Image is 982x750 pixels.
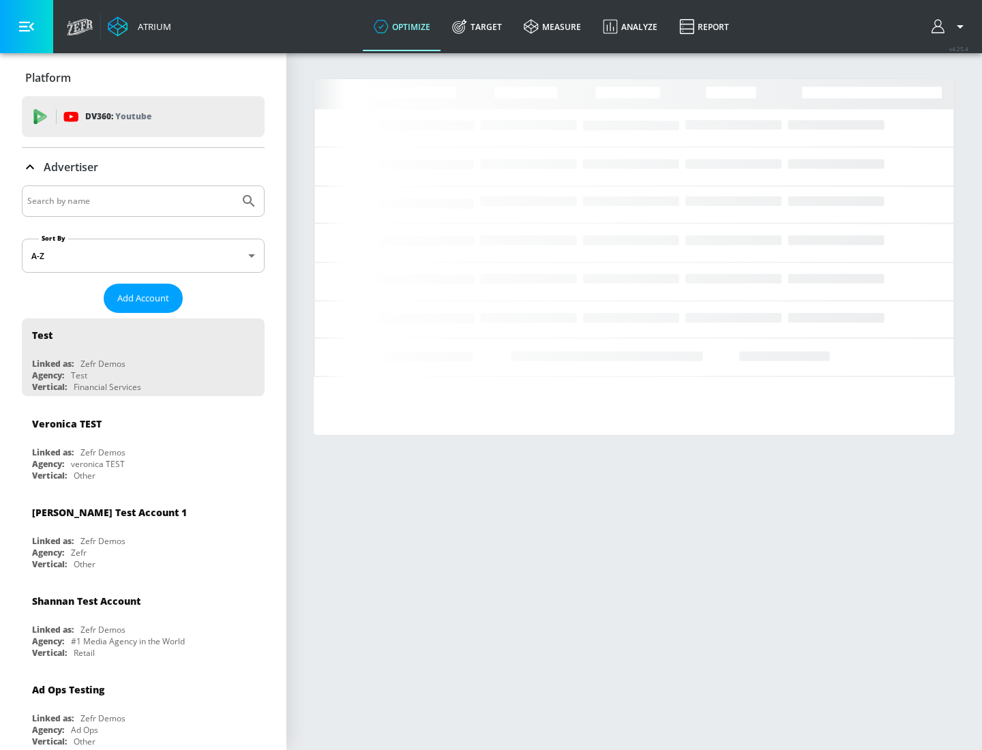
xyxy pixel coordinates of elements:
a: measure [513,2,592,51]
div: TestLinked as:Zefr DemosAgency:TestVertical:Financial Services [22,318,265,396]
div: Test [71,370,87,381]
div: Atrium [132,20,171,33]
div: Linked as: [32,535,74,547]
div: Vertical: [32,381,67,393]
a: Report [668,2,740,51]
div: Shannan Test Account [32,595,140,607]
div: Agency: [32,547,64,558]
p: Advertiser [44,160,98,175]
div: Zefr Demos [80,712,125,724]
div: Advertiser [22,148,265,186]
div: #1 Media Agency in the World [71,635,185,647]
div: Vertical: [32,558,67,570]
div: Veronica TESTLinked as:Zefr DemosAgency:veronica TESTVertical:Other [22,407,265,485]
div: A-Z [22,239,265,273]
div: Test [32,329,53,342]
div: Other [74,558,95,570]
div: Ad Ops Testing [32,683,104,696]
div: Zefr Demos [80,447,125,458]
div: Agency: [32,724,64,736]
p: Platform [25,70,71,85]
div: veronica TEST [71,458,125,470]
div: [PERSON_NAME] Test Account 1Linked as:Zefr DemosAgency:ZefrVertical:Other [22,496,265,573]
a: optimize [363,2,441,51]
div: Zefr Demos [80,358,125,370]
div: Ad Ops [71,724,98,736]
div: Zefr Demos [80,624,125,635]
div: Other [74,736,95,747]
div: Shannan Test AccountLinked as:Zefr DemosAgency:#1 Media Agency in the WorldVertical:Retail [22,584,265,662]
div: Other [74,470,95,481]
div: Linked as: [32,447,74,458]
button: Add Account [104,284,183,313]
a: Analyze [592,2,668,51]
div: Financial Services [74,381,141,393]
div: [PERSON_NAME] Test Account 1 [32,506,187,519]
div: DV360: Youtube [22,96,265,137]
div: Agency: [32,635,64,647]
div: Zefr [71,547,87,558]
div: Agency: [32,370,64,381]
label: Sort By [39,234,68,243]
div: Linked as: [32,358,74,370]
div: Vertical: [32,470,67,481]
div: Veronica TEST [32,417,102,430]
div: Platform [22,59,265,97]
a: Target [441,2,513,51]
input: Search by name [27,192,234,210]
p: Youtube [115,109,151,123]
p: DV360: [85,109,151,124]
div: Linked as: [32,624,74,635]
span: v 4.25.4 [949,45,968,52]
div: Vertical: [32,736,67,747]
span: Add Account [117,290,169,306]
div: Zefr Demos [80,535,125,547]
a: Atrium [108,16,171,37]
div: Linked as: [32,712,74,724]
div: Retail [74,647,95,659]
div: Vertical: [32,647,67,659]
div: Agency: [32,458,64,470]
